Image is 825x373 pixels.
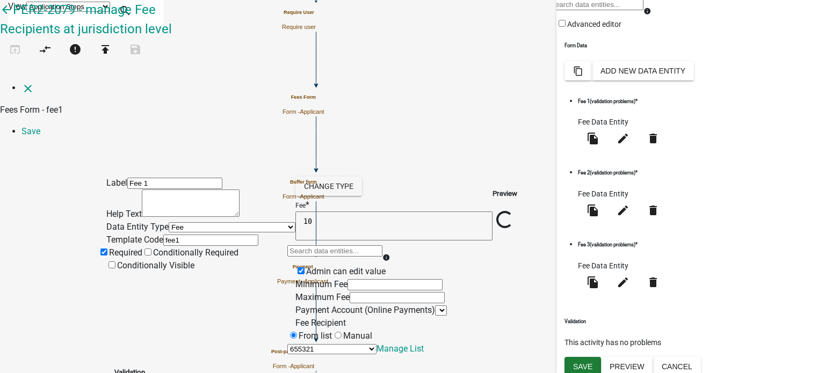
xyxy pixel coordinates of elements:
[578,118,628,126] span: Fee Data Entity
[587,275,599,288] i: file_copy
[587,204,599,217] i: file_copy
[617,132,629,145] i: edit
[332,331,372,341] label: Manual
[106,178,127,188] label: Label
[98,247,142,258] label: Required
[590,242,635,247] span: (validation problems)
[295,292,350,302] label: Maximum Fee
[106,222,169,232] label: Data Entity Type
[556,20,621,28] label: Advanced editor
[578,98,668,105] h6: Fee 1
[90,39,120,62] button: Publish
[295,279,348,289] label: Minimum Fee
[592,61,694,81] button: Add New Data Entity
[565,337,817,348] p: This activity has no problems
[129,43,142,58] i: save
[99,43,112,58] i: publish
[565,318,817,325] h6: Validation
[590,98,635,104] span: (validation problems)
[377,343,424,354] a: Manage List
[60,39,90,62] button: 3 problems in this workflow
[295,305,435,315] label: Payment Account (Online Payments)
[335,332,342,339] input: Manual
[617,204,629,217] i: edit
[39,43,52,58] i: compare_arrows
[30,39,60,62] button: Auto Layout
[100,248,107,255] input: Required
[295,202,306,209] p: Fee
[106,209,142,219] label: Help Text
[578,169,668,177] h6: Fee 2
[565,67,592,76] wm-modal-confirm: Bulk Actions
[578,241,668,248] h6: Fee 3
[144,248,151,255] input: Conditionally Required
[69,43,82,58] i: error
[287,317,501,330] div: Fee Recipient
[647,132,660,145] i: delete
[587,132,599,145] i: file_copy
[565,42,817,49] h6: Form Data
[295,177,362,196] div: Change Type
[106,235,163,245] label: Template Code
[647,275,660,288] i: delete
[647,204,660,217] i: delete
[290,332,297,339] input: From list
[638,136,668,145] wm-modal-confirm: Delete
[21,82,34,95] i: close
[643,8,651,15] i: info
[287,245,382,257] input: Search data entities...
[638,280,668,289] wm-modal-confirm: Delete
[578,261,628,270] span: Fee Data Entity
[9,43,21,58] i: open_in_browser
[573,66,583,76] i: content_copy
[287,331,332,341] label: From list
[142,247,238,258] label: Conditionally Required
[382,254,390,261] i: info
[295,266,386,276] label: Admin can edit value
[108,261,115,268] input: Conditionally Visible
[590,170,635,175] span: (validation problems)
[493,188,517,199] h5: Preview
[106,260,194,270] label: Conditionally Visible
[21,126,40,136] a: Save
[120,39,150,62] button: Save
[578,189,628,198] span: Fee Data Entity
[573,362,592,370] span: Save
[617,275,629,288] i: edit
[638,208,668,217] wm-modal-confirm: Delete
